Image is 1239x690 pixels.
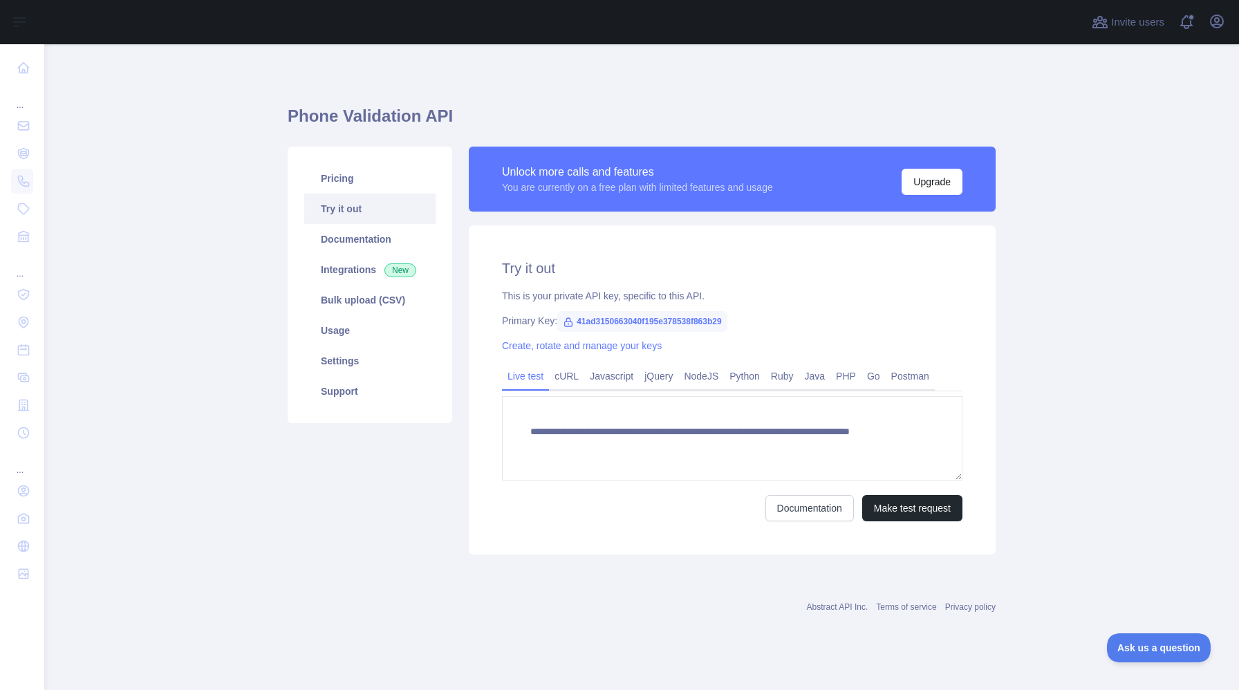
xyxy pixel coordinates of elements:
button: Make test request [862,495,962,521]
a: Live test [502,365,549,387]
a: Support [304,376,436,407]
div: ... [11,252,33,279]
a: Settings [304,346,436,376]
a: Javascript [584,365,639,387]
a: Abstract API Inc. [807,602,868,612]
a: Java [799,365,831,387]
a: Try it out [304,194,436,224]
a: Documentation [765,495,854,521]
a: PHP [830,365,861,387]
a: Go [861,365,886,387]
div: You are currently on a free plan with limited features and usage [502,180,773,194]
a: NodeJS [678,365,724,387]
span: Invite users [1111,15,1164,30]
div: ... [11,83,33,111]
a: Terms of service [876,602,936,612]
button: Invite users [1089,11,1167,33]
div: Unlock more calls and features [502,164,773,180]
a: Bulk upload (CSV) [304,285,436,315]
div: Primary Key: [502,314,962,328]
a: Ruby [765,365,799,387]
iframe: Toggle Customer Support [1107,633,1211,662]
a: Privacy policy [945,602,996,612]
a: Integrations New [304,254,436,285]
span: New [384,263,416,277]
div: This is your private API key, specific to this API. [502,289,962,303]
a: Usage [304,315,436,346]
button: Upgrade [902,169,962,195]
h1: Phone Validation API [288,105,996,138]
a: jQuery [639,365,678,387]
a: Postman [886,365,935,387]
div: ... [11,448,33,476]
a: Create, rotate and manage your keys [502,340,662,351]
a: cURL [549,365,584,387]
span: 41ad3150663040f195e378538f863b29 [557,311,727,332]
a: Documentation [304,224,436,254]
a: Pricing [304,163,436,194]
a: Python [724,365,765,387]
h2: Try it out [502,259,962,278]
